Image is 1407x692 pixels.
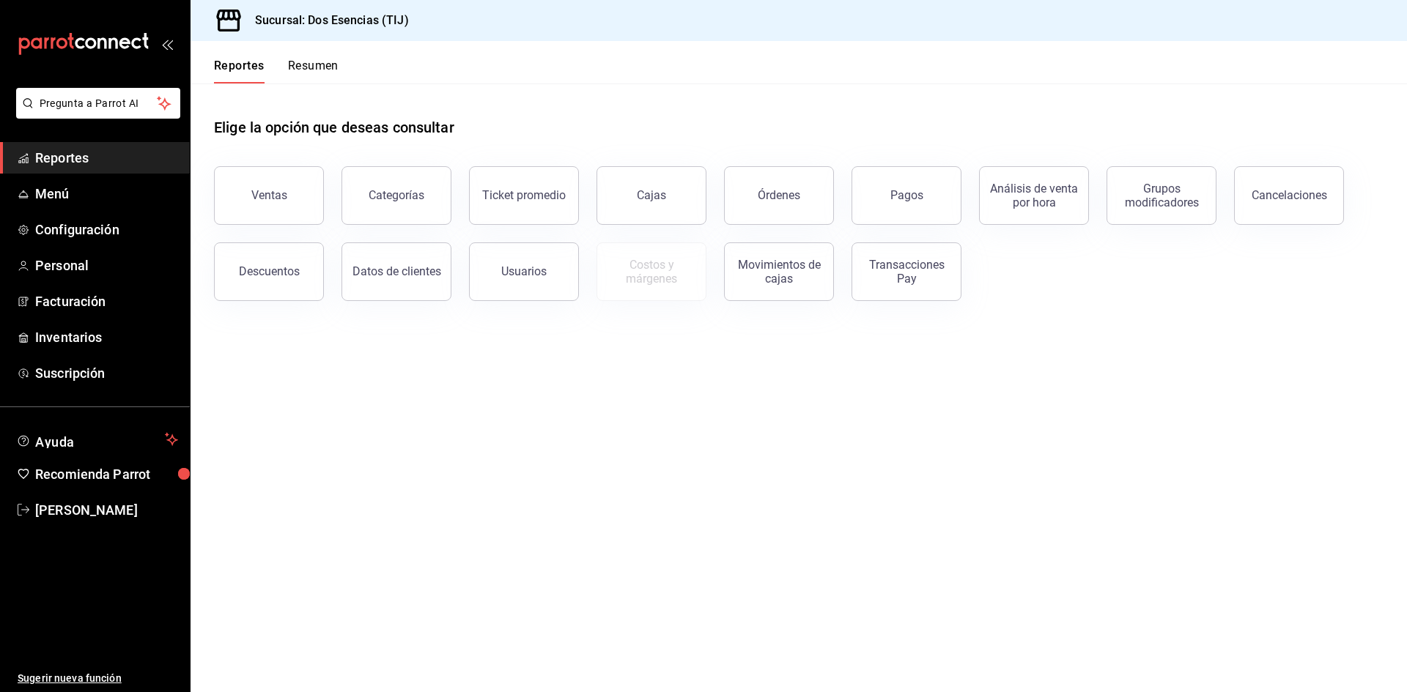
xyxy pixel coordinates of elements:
div: Órdenes [758,188,800,202]
span: Ayuda [35,431,159,448]
button: Análisis de venta por hora [979,166,1089,225]
span: Facturación [35,291,178,311]
button: Descuentos [214,242,324,301]
button: Ticket promedio [469,166,579,225]
div: Ticket promedio [482,188,566,202]
div: Costos y márgenes [606,258,697,286]
div: Categorías [369,188,424,202]
button: Categorías [341,166,451,225]
div: Movimientos de cajas [734,258,824,286]
div: Descuentos [239,264,300,278]
button: Reportes [214,59,265,83]
button: Contrata inventarios para ver este reporte [597,242,706,301]
button: Resumen [288,59,339,83]
button: open_drawer_menu [161,38,173,50]
button: Transacciones Pay [852,242,961,301]
button: Movimientos de cajas [724,242,834,301]
div: Grupos modificadores [1116,182,1207,209]
span: Configuración [35,220,178,239]
span: Reportes [35,148,178,168]
button: Usuarios [469,242,579,301]
div: Usuarios [501,264,547,278]
span: Recomienda Parrot [35,464,178,484]
span: Sugerir nueva función [18,671,178,686]
h3: Sucursal: Dos Esencias (TIJ) [243,12,409,29]
button: Pagos [852,166,961,225]
span: Menú [35,184,178,204]
button: Grupos modificadores [1107,166,1216,225]
div: Transacciones Pay [861,258,952,286]
button: Órdenes [724,166,834,225]
div: Cancelaciones [1252,188,1327,202]
a: Cajas [597,166,706,225]
button: Ventas [214,166,324,225]
span: Personal [35,256,178,275]
div: Pagos [890,188,923,202]
span: Suscripción [35,363,178,383]
button: Pregunta a Parrot AI [16,88,180,119]
div: Cajas [637,187,667,204]
div: navigation tabs [214,59,339,83]
div: Ventas [251,188,287,202]
div: Análisis de venta por hora [989,182,1079,209]
button: Datos de clientes [341,242,451,301]
span: Pregunta a Parrot AI [40,96,158,111]
span: Inventarios [35,327,178,347]
div: Datos de clientes [352,264,441,278]
span: [PERSON_NAME] [35,500,178,520]
h1: Elige la opción que deseas consultar [214,116,454,138]
a: Pregunta a Parrot AI [10,106,180,122]
button: Cancelaciones [1234,166,1344,225]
